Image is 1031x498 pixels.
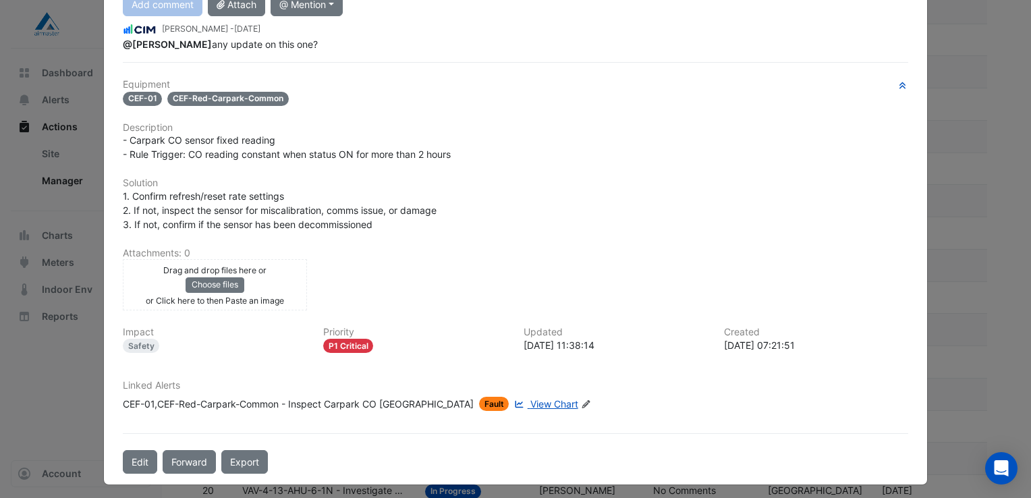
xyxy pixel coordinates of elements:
[724,338,908,352] div: [DATE] 07:21:51
[530,398,578,410] span: View Chart
[123,79,908,90] h6: Equipment
[123,134,451,160] span: - Carpark CO sensor fixed reading - Rule Trigger: CO reading constant when status ON for more tha...
[123,38,212,50] span: dlamaro@airmaster.com.au [Airmaster Australia]
[581,399,591,410] fa-icon: Edit Linked Alerts
[146,296,284,306] small: or Click here to then Paste an image
[323,327,507,338] h6: Priority
[123,92,163,106] span: CEF-01
[163,265,267,275] small: Drag and drop files here or
[123,339,160,353] div: Safety
[162,23,260,35] small: [PERSON_NAME] -
[123,450,157,474] button: Edit
[123,248,908,259] h6: Attachments: 0
[123,22,157,37] img: CIM
[123,122,908,134] h6: Description
[234,24,260,34] span: 2025-01-07 11:38:14
[479,397,509,411] span: Fault
[323,339,374,353] div: P1 Critical
[167,92,289,106] span: CEF-Red-Carpark-Common
[123,397,474,411] div: CEF-01,CEF-Red-Carpark-Common - Inspect Carpark CO [GEOGRAPHIC_DATA]
[123,177,908,189] h6: Solution
[123,327,307,338] h6: Impact
[123,38,318,50] span: any update on this one?
[163,450,216,474] button: Forward
[524,327,708,338] h6: Updated
[511,397,578,411] a: View Chart
[221,450,268,474] a: Export
[724,327,908,338] h6: Created
[524,338,708,352] div: [DATE] 11:38:14
[985,452,1018,485] div: Open Intercom Messenger
[186,277,244,292] button: Choose files
[123,190,437,230] span: 1. Confirm refresh/reset rate settings 2. If not, inspect the sensor for miscalibration, comms is...
[123,380,908,391] h6: Linked Alerts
